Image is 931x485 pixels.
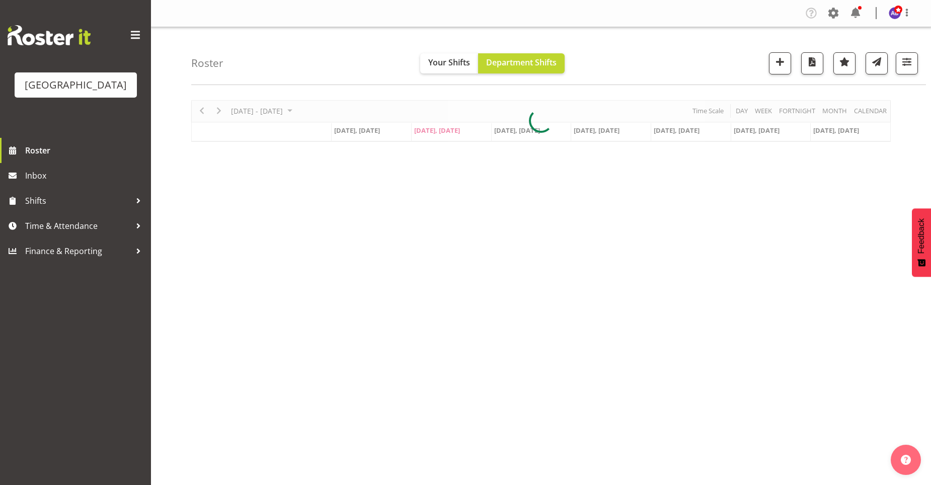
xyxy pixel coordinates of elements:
img: help-xxl-2.png [901,455,911,465]
span: Your Shifts [428,57,470,68]
button: Download a PDF of the roster according to the set date range. [801,52,823,74]
button: Your Shifts [420,53,478,73]
img: amber-jade-brass10310.jpg [889,7,901,19]
span: Inbox [25,168,146,183]
button: Highlight an important date within the roster. [833,52,856,74]
img: Rosterit website logo [8,25,91,45]
button: Feedback - Show survey [912,208,931,277]
h4: Roster [191,57,223,69]
button: Send a list of all shifts for the selected filtered period to all rostered employees. [866,52,888,74]
button: Add a new shift [769,52,791,74]
span: Finance & Reporting [25,244,131,259]
button: Filter Shifts [896,52,918,74]
span: Time & Attendance [25,218,131,233]
button: Department Shifts [478,53,565,73]
span: Feedback [917,218,926,254]
span: Shifts [25,193,131,208]
span: Roster [25,143,146,158]
div: [GEOGRAPHIC_DATA] [25,77,127,93]
span: Department Shifts [486,57,557,68]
